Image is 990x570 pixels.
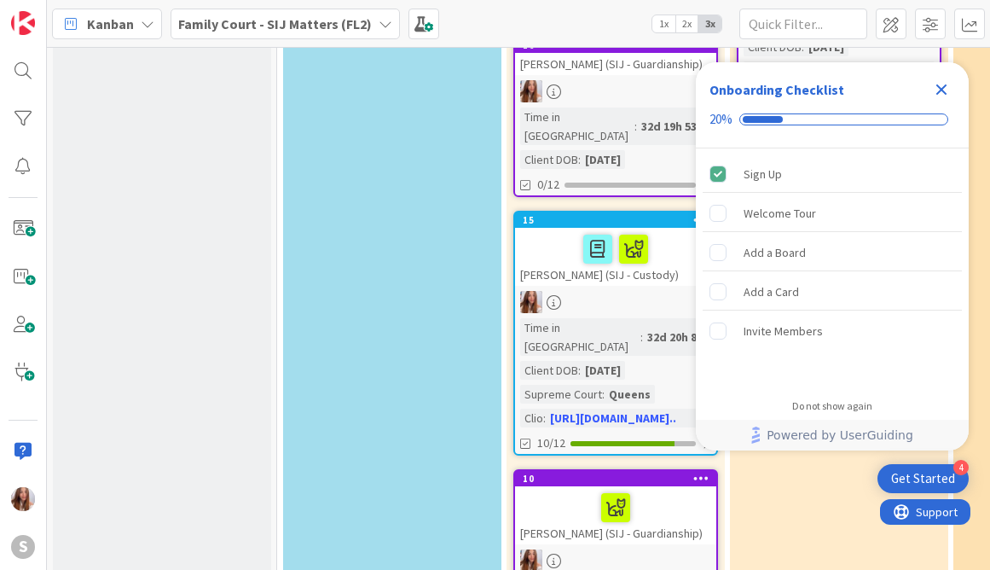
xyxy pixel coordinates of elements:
div: Invite Members [744,321,823,341]
div: Time in [GEOGRAPHIC_DATA] [520,108,634,145]
span: 0/12 [537,176,559,194]
div: Close Checklist [928,76,955,103]
span: 1x [652,15,675,32]
div: [PERSON_NAME] (SIJ - Guardianship) [515,53,716,75]
div: Add a Board is incomplete. [703,234,962,271]
div: [DATE] [581,150,625,169]
div: 15 [515,212,716,228]
div: 15[PERSON_NAME] (SIJ - Custody) [515,212,716,286]
div: Clio [744,61,767,80]
div: Welcome Tour is incomplete. [703,195,962,232]
img: AR [520,80,542,102]
div: Queens [605,385,655,404]
img: Visit kanbanzone.com [11,11,35,35]
span: Support [36,3,78,23]
div: Checklist items [696,148,969,388]
div: 10[PERSON_NAME] (SIJ - Guardianship) [515,471,716,544]
span: : [634,117,637,136]
div: Sign Up [744,164,782,184]
div: Add a Card is incomplete. [703,273,962,311]
div: Supreme Court [520,385,602,404]
span: 10/12 [537,434,565,452]
div: [PERSON_NAME] (SIJ - Guardianship) [515,486,716,544]
div: [PERSON_NAME] (SIJ - Custody) [515,228,716,286]
span: Powered by UserGuiding [767,425,913,445]
div: AR [515,291,716,313]
div: 16[PERSON_NAME] (SIJ - Guardianship) [515,38,716,75]
div: Clio [520,409,543,427]
span: : [767,61,769,80]
div: 4 [953,460,969,475]
div: 32d 19h 53m [637,117,711,136]
b: Family Court - SIJ Matters (FL2) [178,15,372,32]
img: AR [520,291,542,313]
span: : [602,385,605,404]
div: Client DOB [520,361,578,380]
div: Onboarding Checklist [709,79,844,100]
div: Add a Board [744,242,806,263]
input: Quick Filter... [739,9,867,39]
a: [URL][DOMAIN_NAME].. [550,410,676,426]
div: AR [515,80,716,102]
div: Checklist progress: 20% [709,112,955,127]
div: [DATE] [581,361,625,380]
div: Add a Card [744,282,799,302]
div: 10 [523,473,716,485]
div: 20% [709,112,732,127]
div: 32d 20h 8m [643,328,711,346]
div: Footer [696,420,969,451]
div: Open Get Started checklist, remaining modules: 4 [877,464,969,493]
div: Do not show again [792,399,872,413]
img: AR [11,487,35,511]
div: Welcome Tour [744,203,816,224]
div: 15 [523,214,716,226]
span: 2x [675,15,698,32]
div: Time in [GEOGRAPHIC_DATA] [520,318,640,356]
div: Invite Members is incomplete. [703,312,962,350]
div: Sign Up is complete. [703,155,962,193]
span: Kanban [87,14,134,34]
span: : [640,328,643,346]
div: 10 [515,471,716,486]
div: Checklist Container [696,62,969,451]
div: Client DOB [520,150,578,169]
div: Get Started [891,470,955,487]
span: : [578,361,581,380]
div: S [11,535,35,559]
span: 3x [698,15,721,32]
a: Powered by UserGuiding [704,420,960,451]
span: : [543,409,546,427]
span: : [578,150,581,169]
